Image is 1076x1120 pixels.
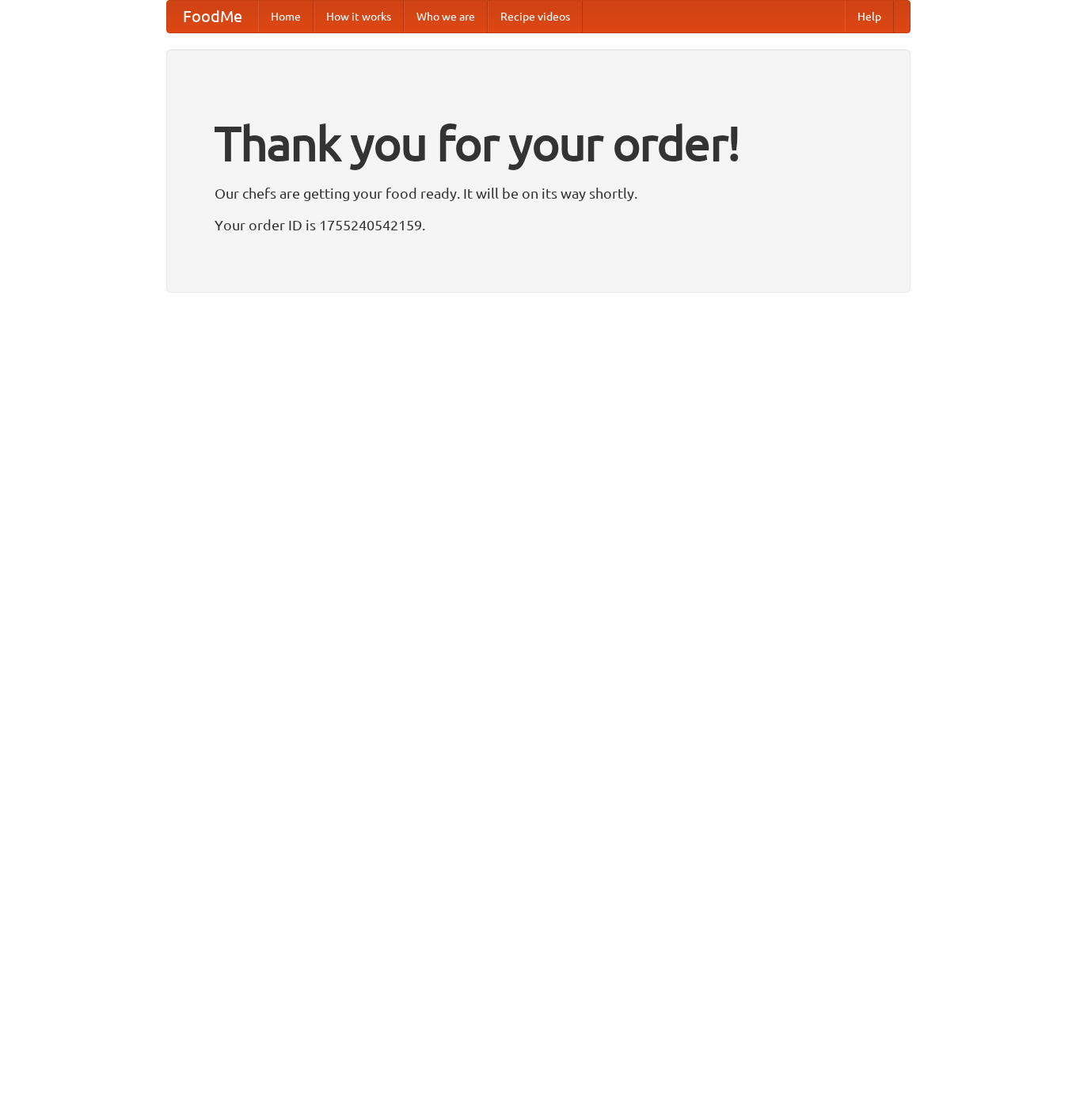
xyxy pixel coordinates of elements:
h1: Thank you for your order! [215,105,862,181]
a: Who we are [404,1,488,32]
a: Help [845,1,894,32]
p: Our chefs are getting your food ready. It will be on its way shortly. [215,181,862,205]
a: How it works [314,1,404,32]
p: Your order ID is 1755240542159. [215,213,862,237]
a: FoodMe [167,1,258,32]
a: Recipe videos [488,1,583,32]
a: Home [258,1,314,32]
